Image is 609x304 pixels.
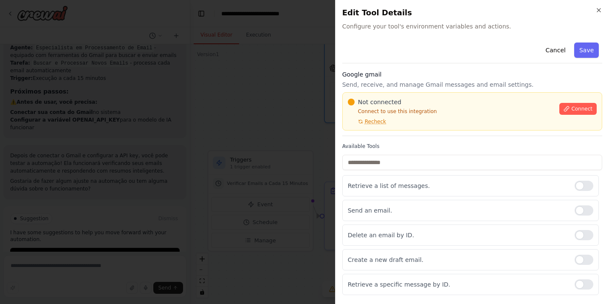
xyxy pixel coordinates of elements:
button: Connect [559,103,597,115]
p: Connect to use this integration [348,108,555,115]
button: Save [574,43,599,58]
button: Cancel [540,43,570,58]
p: Create a new draft email. [348,256,568,264]
p: Retrieve a specific message by ID. [348,280,568,289]
p: Send an email. [348,206,568,215]
span: Recheck [365,118,386,125]
h3: Google gmail [342,70,602,79]
span: Not connected [358,98,401,106]
h2: Edit Tool Details [342,7,602,19]
p: Retrieve a list of messages. [348,182,568,190]
button: Recheck [348,118,386,125]
label: Available Tools [342,143,602,150]
span: Configure your tool's environment variables and actions. [342,22,602,31]
span: Connect [571,105,592,112]
p: Delete an email by ID. [348,231,568,239]
p: Send, receive, and manage Gmail messages and email settings. [342,80,602,89]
